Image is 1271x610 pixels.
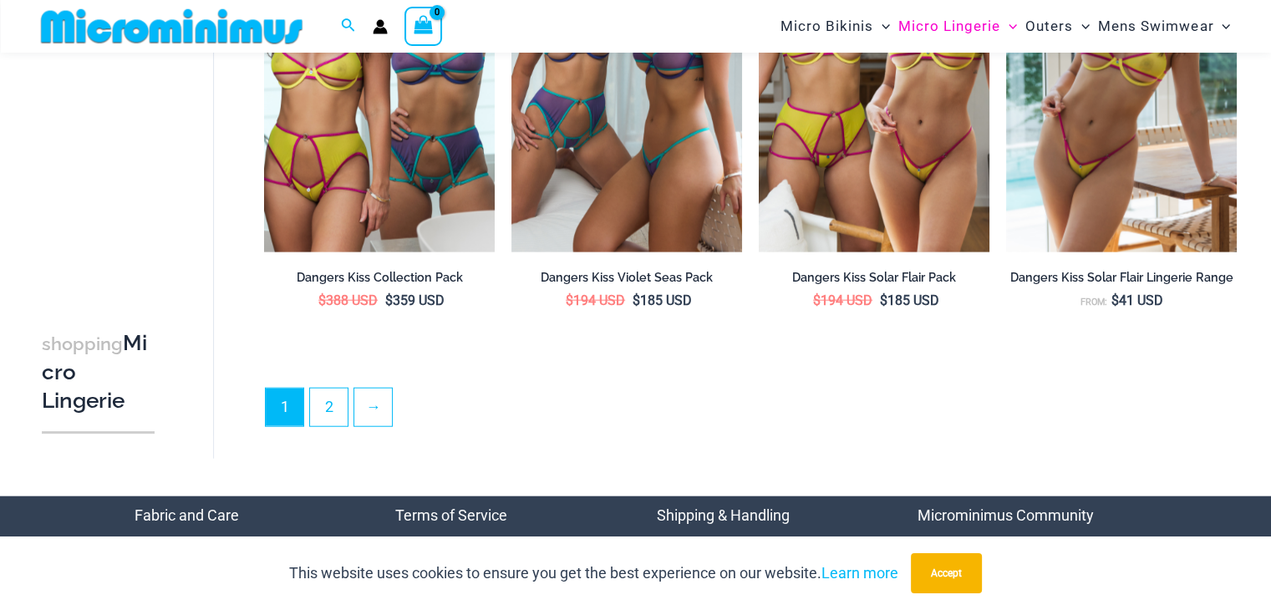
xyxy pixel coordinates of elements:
[264,388,1237,436] nav: Product Pagination
[759,270,989,286] h2: Dangers Kiss Solar Flair Pack
[657,496,877,609] nav: Menu
[42,333,123,354] span: shopping
[1098,5,1213,48] span: Mens Swimwear
[633,292,640,308] span: $
[395,496,615,609] nav: Menu
[911,553,982,593] button: Accept
[404,7,443,45] a: View Shopping Cart, empty
[1025,5,1073,48] span: Outers
[511,270,742,286] h2: Dangers Kiss Violet Seas Pack
[918,496,1137,609] aside: Footer Widget 4
[1111,292,1163,308] bdi: 41 USD
[34,8,309,45] img: MM SHOP LOGO FLAT
[918,506,1094,524] a: Microminimus Community
[894,5,1021,48] a: Micro LingerieMenu ToggleMenu Toggle
[1006,270,1237,286] h2: Dangers Kiss Solar Flair Lingerie Range
[1006,270,1237,292] a: Dangers Kiss Solar Flair Lingerie Range
[657,496,877,609] aside: Footer Widget 3
[385,292,445,308] bdi: 359 USD
[135,496,354,609] nav: Menu
[633,292,692,308] bdi: 185 USD
[354,389,392,426] a: →
[42,329,155,414] h3: Micro Lingerie
[657,506,790,524] a: Shipping & Handling
[880,292,887,308] span: $
[395,496,615,609] aside: Footer Widget 2
[373,19,388,34] a: Account icon link
[264,270,495,292] a: Dangers Kiss Collection Pack
[813,292,821,308] span: $
[1111,292,1119,308] span: $
[1000,5,1017,48] span: Menu Toggle
[318,292,326,308] span: $
[1021,5,1094,48] a: OutersMenu ToggleMenu Toggle
[813,292,872,308] bdi: 194 USD
[135,496,354,609] aside: Footer Widget 1
[776,5,894,48] a: Micro BikinisMenu ToggleMenu Toggle
[264,270,495,286] h2: Dangers Kiss Collection Pack
[774,3,1238,50] nav: Site Navigation
[1094,5,1234,48] a: Mens SwimwearMenu ToggleMenu Toggle
[1213,5,1230,48] span: Menu Toggle
[759,270,989,292] a: Dangers Kiss Solar Flair Pack
[511,270,742,292] a: Dangers Kiss Violet Seas Pack
[310,389,348,426] a: Page 2
[873,5,890,48] span: Menu Toggle
[880,292,939,308] bdi: 185 USD
[341,16,356,37] a: Search icon link
[566,292,573,308] span: $
[821,564,898,582] a: Learn more
[266,389,303,426] span: Page 1
[289,561,898,586] p: This website uses cookies to ensure you get the best experience on our website.
[318,292,378,308] bdi: 388 USD
[135,506,239,524] a: Fabric and Care
[780,5,873,48] span: Micro Bikinis
[1080,297,1107,308] span: From:
[1073,5,1090,48] span: Menu Toggle
[898,5,1000,48] span: Micro Lingerie
[566,292,625,308] bdi: 194 USD
[395,506,507,524] a: Terms of Service
[385,292,393,308] span: $
[918,496,1137,609] nav: Menu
